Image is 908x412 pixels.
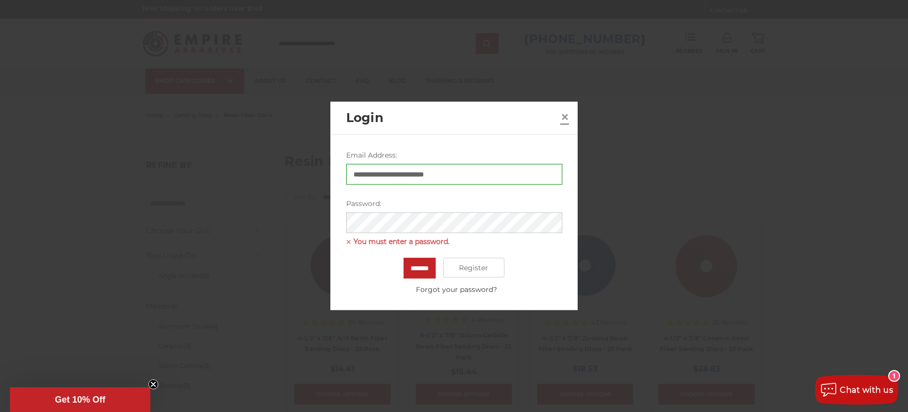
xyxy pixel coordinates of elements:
[55,395,105,405] span: Get 10% Off
[351,285,562,295] a: Forgot your password?
[889,371,899,381] div: 1
[346,199,562,209] label: Password:
[560,107,569,126] span: ×
[815,375,898,405] button: Chat with us
[346,109,557,127] h2: Login
[346,150,562,161] label: Email Address:
[346,236,562,247] span: You must enter a password.
[557,109,573,124] a: Close
[148,379,158,389] button: Close teaser
[10,387,150,412] div: Get 10% OffClose teaser
[840,385,893,395] span: Chat with us
[443,258,505,278] a: Register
